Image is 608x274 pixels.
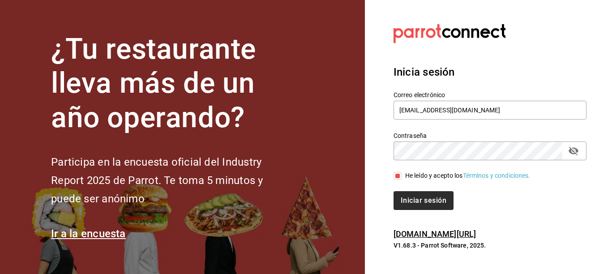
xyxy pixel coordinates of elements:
[51,227,126,240] a: Ir a la encuesta
[405,171,531,180] div: He leído y acepto los
[566,143,581,158] button: passwordField
[51,32,293,135] h1: ¿Tu restaurante lleva más de un año operando?
[394,132,587,138] label: Contraseña
[394,241,587,250] p: V1.68.3 - Parrot Software, 2025.
[394,101,587,120] input: Ingresa tu correo electrónico
[394,91,587,98] label: Correo electrónico
[51,153,293,208] h2: Participa en la encuesta oficial del Industry Report 2025 de Parrot. Te toma 5 minutos y puede se...
[394,64,587,80] h3: Inicia sesión
[394,229,476,239] a: [DOMAIN_NAME][URL]
[463,172,531,179] a: Términos y condiciones.
[394,191,454,210] button: Iniciar sesión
